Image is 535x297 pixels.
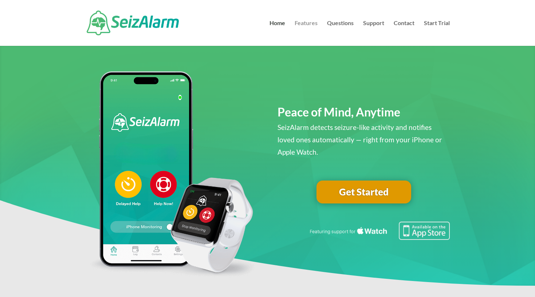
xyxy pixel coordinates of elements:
a: Home [270,20,285,46]
a: Featuring seizure detection support for the Apple Watch [308,233,450,241]
a: Questions [327,20,354,46]
a: Support [363,20,384,46]
img: seizalarm-apple-devices [85,71,257,278]
span: SeizAlarm detects seizure-like activity and notifies loved ones automatically — right from your i... [278,123,442,156]
a: Features [295,20,318,46]
img: SeizAlarm [87,11,179,35]
a: Start Trial [424,20,450,46]
a: Contact [394,20,414,46]
a: Get Started [316,181,411,204]
img: Seizure detection available in the Apple App Store. [308,222,450,240]
span: Peace of Mind, Anytime [278,105,400,119]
